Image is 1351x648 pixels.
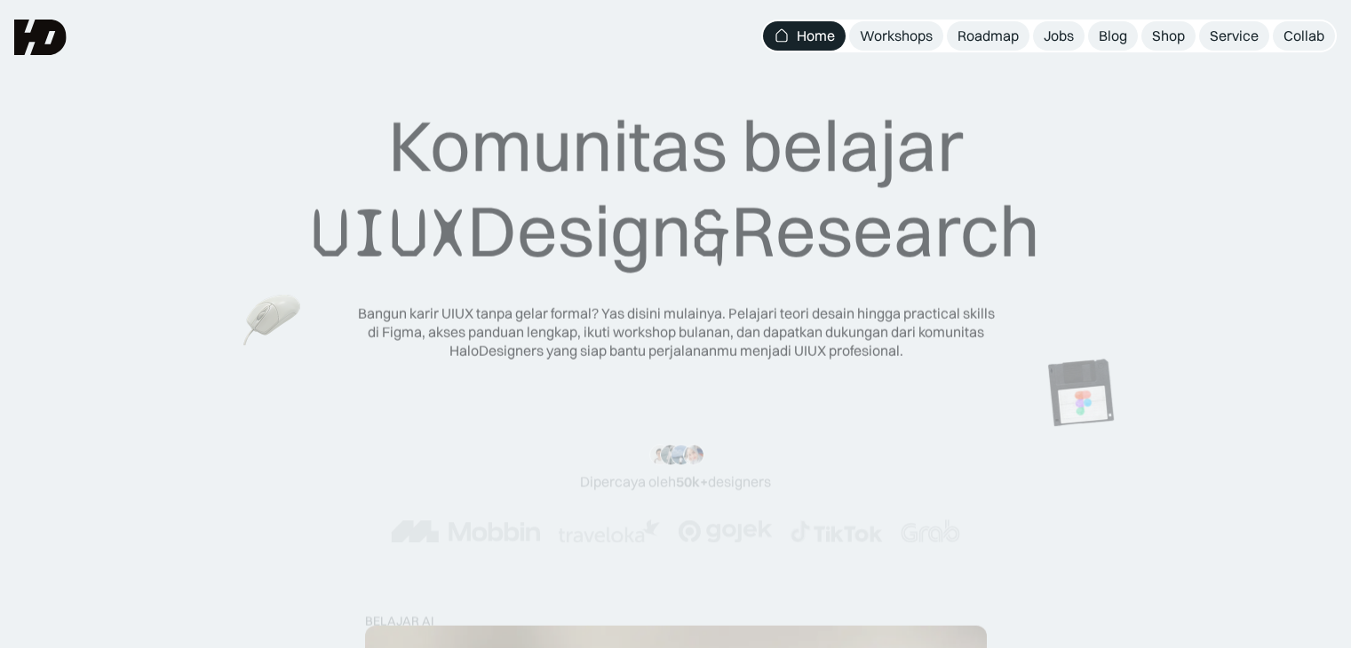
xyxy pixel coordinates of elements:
[797,27,835,45] div: Home
[763,21,846,51] a: Home
[365,614,433,629] div: belajar ai
[1152,27,1185,45] div: Shop
[958,27,1019,45] div: Roadmap
[1273,21,1335,51] a: Collab
[1283,27,1324,45] div: Collab
[860,27,933,45] div: Workshops
[1099,27,1127,45] div: Blog
[676,473,708,491] span: 50k+
[1141,21,1196,51] a: Shop
[1044,27,1074,45] div: Jobs
[1088,21,1138,51] a: Blog
[1033,21,1085,51] a: Jobs
[1210,27,1259,45] div: Service
[311,191,467,276] span: UIUX
[356,304,996,360] div: Bangun karir UIUX tanpa gelar formal? Yas disini mulainya. Pelajari teori desain hingga practical...
[849,21,943,51] a: Workshops
[1199,21,1269,51] a: Service
[947,21,1029,51] a: Roadmap
[580,473,771,492] div: Dipercaya oleh designers
[311,103,1040,276] div: Komunitas belajar Design Research
[692,191,731,276] span: &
